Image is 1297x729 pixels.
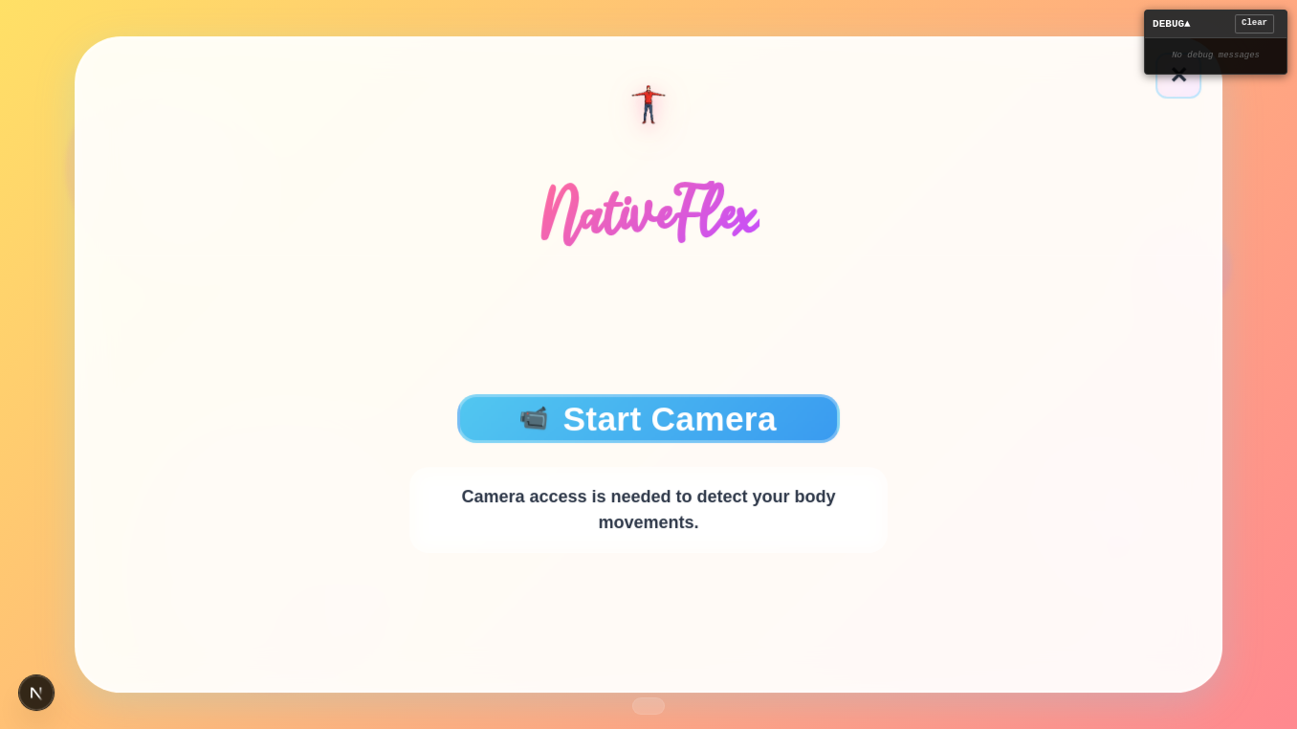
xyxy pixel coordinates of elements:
button: Clear [1235,14,1274,33]
h1: NativeFlex [538,181,758,248]
button: Back to Main Menu [1155,53,1201,99]
button: 📹Start Camera [457,394,840,443]
span: DEBUG ▲ [1153,16,1191,33]
img: NativeFlex Logo [626,81,671,127]
span: 📹 [518,406,550,431]
div: No debug messages [1149,42,1283,71]
p: Camera access is needed to detect your body movements. [409,468,888,554]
